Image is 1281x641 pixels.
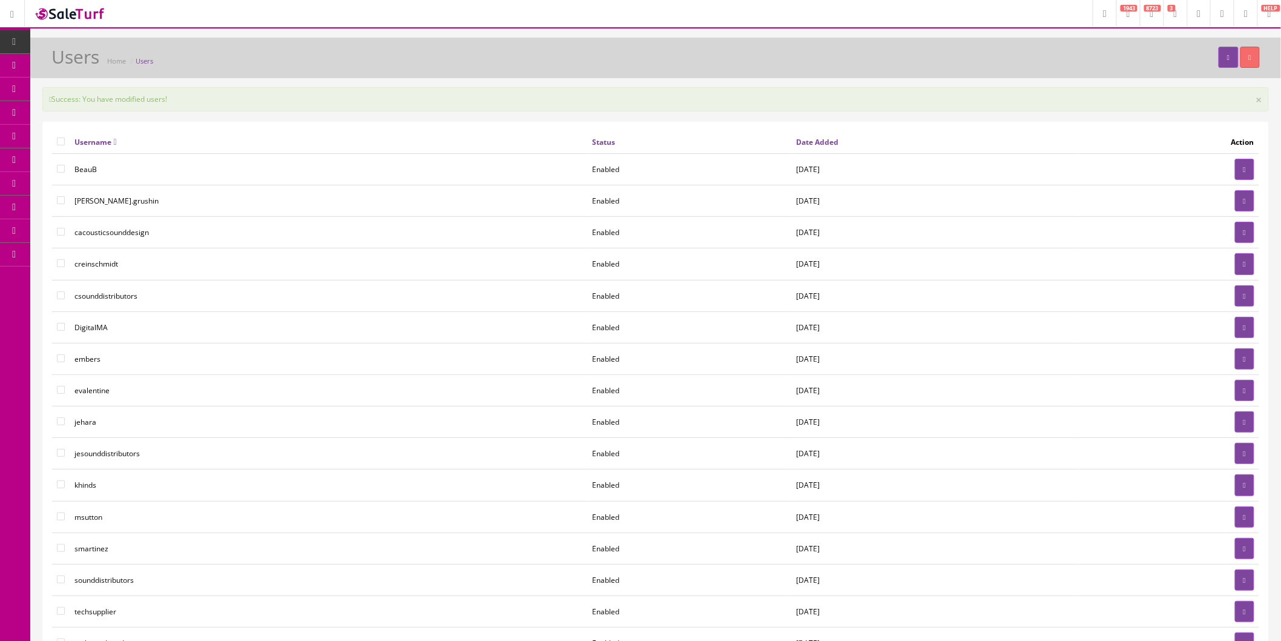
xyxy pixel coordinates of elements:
[588,501,792,533] td: Enabled
[70,154,588,185] td: BeauB
[74,137,117,147] a: Username
[791,248,1079,280] td: [DATE]
[1144,5,1161,12] span: 8723
[791,564,1079,596] td: [DATE]
[791,470,1079,501] td: [DATE]
[588,407,792,438] td: Enabled
[70,185,588,217] td: [PERSON_NAME].grushin
[588,533,792,564] td: Enabled
[791,533,1079,564] td: [DATE]
[588,343,792,374] td: Enabled
[588,185,792,217] td: Enabled
[791,374,1079,406] td: [DATE]
[791,217,1079,248] td: [DATE]
[70,217,588,248] td: cacousticsounddesign
[588,311,792,343] td: Enabled
[588,248,792,280] td: Enabled
[70,533,588,564] td: smartinez
[791,407,1079,438] td: [DATE]
[791,185,1079,217] td: [DATE]
[791,596,1079,627] td: [DATE]
[70,311,588,343] td: DigitalMA
[42,87,1269,111] div: Success: You have modified users!
[1256,94,1262,105] button: ×
[588,217,792,248] td: Enabled
[588,438,792,470] td: Enabled
[588,470,792,501] td: Enabled
[70,374,588,406] td: evalentine
[51,47,99,67] h1: Users
[588,564,792,596] td: Enabled
[588,596,792,627] td: Enabled
[136,56,153,65] a: Users
[588,374,792,406] td: Enabled
[791,154,1079,185] td: [DATE]
[70,470,588,501] td: khinds
[70,407,588,438] td: jehara
[70,564,588,596] td: sounddistributors
[70,248,588,280] td: creinschmidt
[791,438,1079,470] td: [DATE]
[588,280,792,311] td: Enabled
[593,137,616,147] a: Status
[70,501,588,533] td: msutton
[107,56,126,65] a: Home
[1262,5,1280,12] span: HELP
[791,280,1079,311] td: [DATE]
[1121,5,1138,12] span: 1943
[70,280,588,311] td: csounddistributors
[70,596,588,627] td: techsupplier
[34,5,107,22] img: SaleTurf
[796,137,838,147] a: Date Added
[1079,131,1259,154] td: Action
[791,343,1079,374] td: [DATE]
[791,501,1079,533] td: [DATE]
[70,343,588,374] td: embers
[70,438,588,470] td: jesounddistributors
[791,311,1079,343] td: [DATE]
[1168,5,1176,12] span: 3
[588,154,792,185] td: Enabled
